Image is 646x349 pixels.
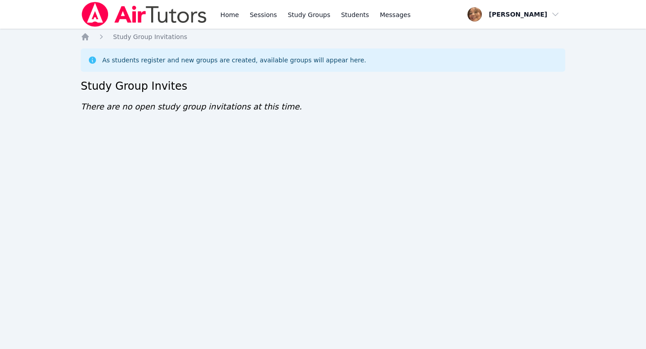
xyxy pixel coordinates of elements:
[81,102,302,111] span: There are no open study group invitations at this time.
[81,79,565,93] h2: Study Group Invites
[380,10,411,19] span: Messages
[102,56,366,65] div: As students register and new groups are created, available groups will appear here.
[81,32,565,41] nav: Breadcrumb
[81,2,208,27] img: Air Tutors
[113,33,187,40] span: Study Group Invitations
[113,32,187,41] a: Study Group Invitations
